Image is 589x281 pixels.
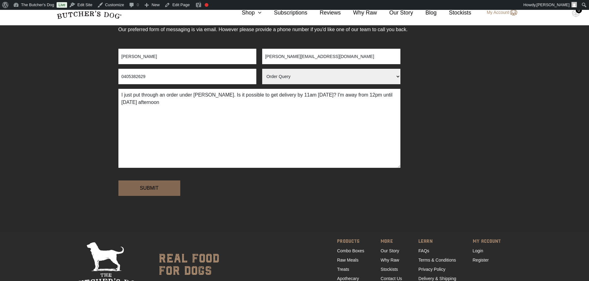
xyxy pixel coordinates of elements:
[205,3,208,7] div: Focus keyphrase not set
[418,258,456,262] a: Terms & Conditions
[337,258,358,262] a: Raw Meals
[480,9,517,16] a: My Account
[413,9,437,17] a: Blog
[576,7,582,13] div: 0
[473,248,483,253] a: Login
[262,9,307,17] a: Subscriptions
[341,9,377,17] a: Why Raw
[337,276,359,281] a: Apothecary
[118,49,257,64] input: Full Name
[229,9,262,17] a: Shop
[337,248,364,253] a: Combo Boxes
[437,9,471,17] a: Stockists
[418,238,456,246] span: LEARN
[473,238,501,246] span: MY ACCOUNT
[381,238,402,246] span: MORE
[536,2,570,7] span: [PERSON_NAME]
[418,267,445,272] a: Privacy Policy
[377,9,413,17] a: Our Story
[307,9,341,17] a: Reviews
[418,248,429,253] a: FAQs
[381,258,399,262] a: Why Raw
[473,258,489,262] a: Register
[337,267,349,272] a: Treats
[57,2,67,8] a: Live
[118,69,257,84] input: Phone Number
[381,276,402,281] a: Contact Us
[381,267,398,272] a: Stockists
[262,49,400,64] input: Email
[118,26,471,49] p: Our preferred form of messaging is via email. However please provide a phone number if you'd like...
[118,180,180,196] input: Submit
[337,238,364,246] span: PRODUCTS
[418,276,456,281] a: Delivery & Shipping
[118,49,471,207] form: Contact form
[381,248,399,253] a: Our Story
[572,9,580,17] img: TBD_Cart-Empty.png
